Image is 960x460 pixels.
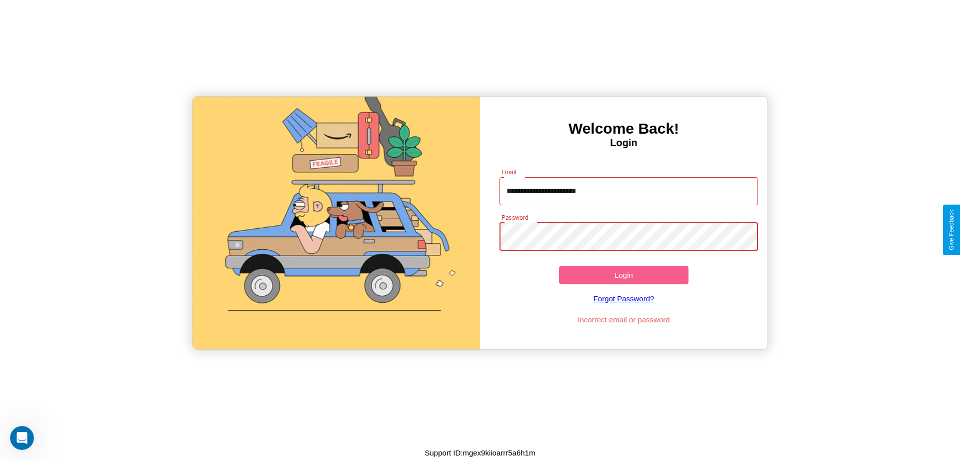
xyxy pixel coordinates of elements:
iframe: Intercom live chat [10,426,34,450]
h3: Welcome Back! [480,120,767,137]
div: Give Feedback [948,210,955,250]
label: Email [501,168,517,176]
p: Support ID: mgex9kiioarrr5a6h1m [425,446,535,459]
label: Password [501,213,528,222]
button: Login [559,266,688,284]
h4: Login [480,137,767,149]
a: Forgot Password? [494,284,753,313]
img: gif [192,97,480,349]
p: Incorrect email or password [494,313,753,326]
